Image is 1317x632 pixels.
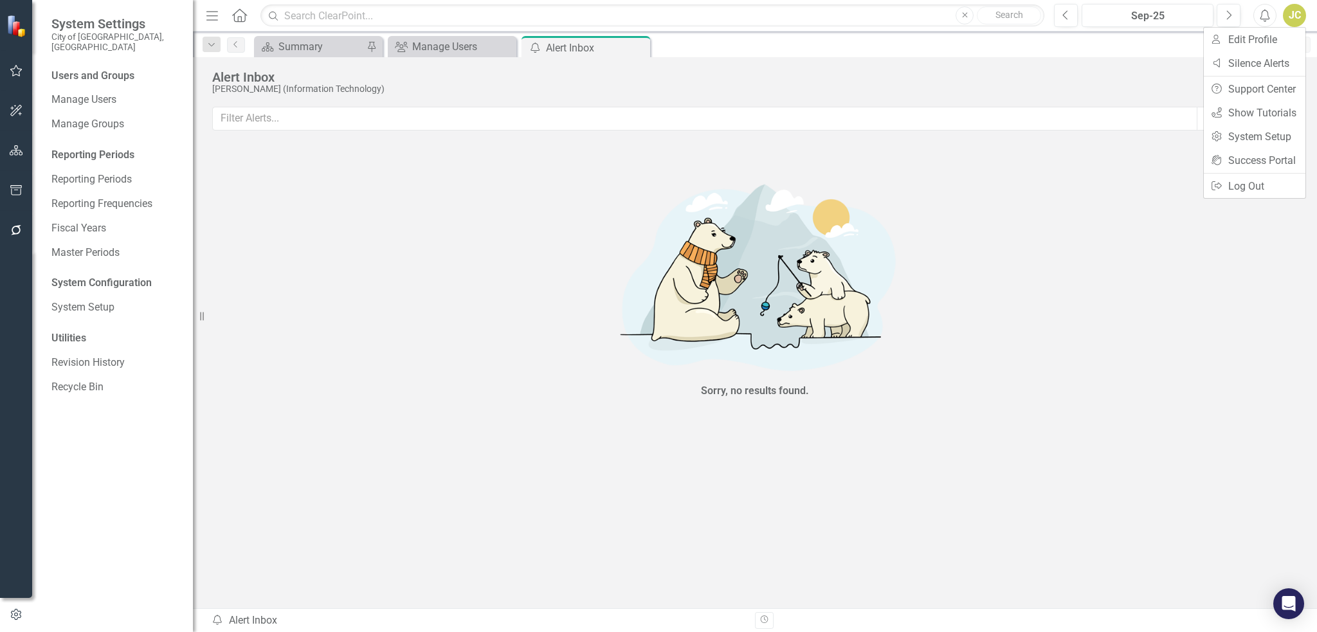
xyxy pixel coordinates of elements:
div: Manage Users [412,39,513,55]
a: Reporting Periods [51,172,180,187]
a: System Setup [1204,125,1305,149]
span: Search [995,10,1023,20]
a: Manage Users [391,39,513,55]
input: Filter Alerts... [212,107,1197,131]
input: Search ClearPoint... [260,5,1044,27]
div: Sorry, no results found. [701,384,809,399]
a: Manage Users [51,93,180,107]
div: Alert Inbox [211,613,745,628]
a: Master Periods [51,246,180,260]
a: Manage Groups [51,117,180,132]
a: Support Center [1204,77,1305,101]
div: Utilities [51,331,180,346]
a: Silence Alerts [1204,51,1305,75]
a: Log Out [1204,174,1305,198]
a: Summary [257,39,363,55]
img: No results found [562,170,948,381]
div: Users and Groups [51,69,180,84]
a: Reporting Frequencies [51,197,180,212]
a: System Setup [51,300,180,315]
small: City of [GEOGRAPHIC_DATA], [GEOGRAPHIC_DATA] [51,32,180,53]
div: Open Intercom Messenger [1273,588,1304,619]
a: Fiscal Years [51,221,180,236]
div: Alert Inbox [212,70,1246,84]
div: Reporting Periods [51,148,180,163]
button: Search [977,6,1041,24]
a: Success Portal [1204,149,1305,172]
a: Recycle Bin [51,380,180,395]
div: Alert Inbox [546,40,647,56]
a: Show Tutorials [1204,101,1305,125]
div: [PERSON_NAME] (Information Technology) [212,84,1246,94]
div: Sep-25 [1086,8,1209,24]
div: System Configuration [51,276,180,291]
span: System Settings [51,16,180,32]
a: Revision History [51,356,180,370]
button: Sep-25 [1082,4,1213,27]
button: JC [1283,4,1306,27]
div: Summary [278,39,363,55]
a: Edit Profile [1204,28,1305,51]
img: ClearPoint Strategy [6,15,29,37]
